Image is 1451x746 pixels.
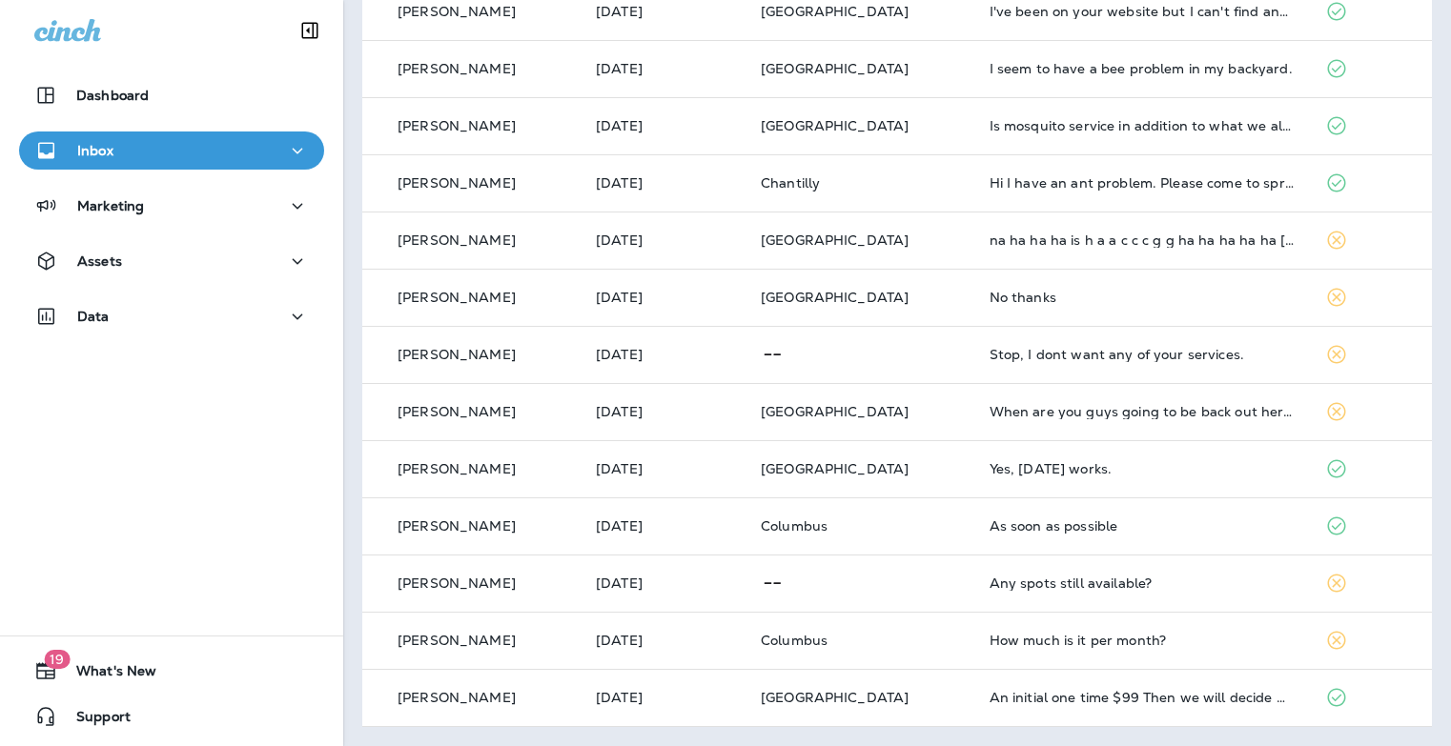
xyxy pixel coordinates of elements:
[398,175,516,191] p: [PERSON_NAME]
[761,632,828,649] span: Columbus
[596,518,730,534] p: Aug 16, 2025 01:33 PM
[990,4,1295,19] div: I've been on your website but I can't find any means to contact you. I have an animal burrowing u...
[596,633,730,648] p: Aug 16, 2025 11:28 AM
[596,232,730,248] p: Aug 16, 2025 07:04 PM
[77,143,113,158] p: Inbox
[596,461,730,476] p: Aug 16, 2025 04:13 PM
[596,575,730,591] p: Aug 16, 2025 12:00 PM
[398,347,516,362] p: [PERSON_NAME]
[398,61,516,76] p: [PERSON_NAME]
[990,61,1295,76] div: I seem to have a bee problem in my backyard.
[596,290,730,305] p: Aug 16, 2025 06:26 PM
[44,650,70,669] span: 19
[990,518,1295,534] div: As soon as possible
[77,253,122,269] p: Assets
[761,689,909,706] span: [GEOGRAPHIC_DATA]
[596,4,730,19] p: Aug 17, 2025 07:23 PM
[596,61,730,76] p: Aug 17, 2025 06:53 PM
[596,347,730,362] p: Aug 16, 2025 05:58 PM
[990,404,1295,419] div: When are you guys going to be back out here?
[761,289,909,306] span: [GEOGRAPHIC_DATA]
[398,575,516,591] p: [PERSON_NAME]
[398,290,516,305] p: [PERSON_NAME]
[990,290,1295,305] div: No thanks
[77,309,110,324] p: Data
[19,297,324,335] button: Data
[761,403,909,420] span: [GEOGRAPHIC_DATA]
[398,633,516,648] p: [PERSON_NAME]
[398,518,516,534] p: [PERSON_NAME]
[19,131,324,170] button: Inbox
[761,60,909,77] span: [GEOGRAPHIC_DATA]
[19,76,324,114] button: Dashboard
[76,88,149,103] p: Dashboard
[596,404,730,419] p: Aug 16, 2025 05:41 PM
[761,3,909,20] span: [GEOGRAPHIC_DATA]
[19,697,324,736] button: Support
[596,175,730,191] p: Aug 17, 2025 10:26 AM
[990,118,1295,133] div: Is mosquito service in addition to what we already pay?
[990,575,1295,591] div: Any spots still available?
[990,690,1295,705] div: An initial one time $99 Then we will decide whether to continue or not
[596,118,730,133] p: Aug 17, 2025 03:49 PM
[761,460,909,477] span: [GEOGRAPHIC_DATA]
[761,174,820,192] span: Chantilly
[990,175,1295,191] div: Hi I have an ant problem. Please come to spray.
[761,117,909,134] span: [GEOGRAPHIC_DATA]
[283,11,337,50] button: Collapse Sidebar
[398,404,516,419] p: [PERSON_NAME]
[57,663,156,686] span: What's New
[990,633,1295,648] div: How much is it per month?
[57,709,131,732] span: Support
[398,232,516,248] p: [PERSON_NAME]
[398,118,516,133] p: [PERSON_NAME]
[19,242,324,280] button: Assets
[19,652,324,690] button: 19What's New
[596,690,730,705] p: Aug 16, 2025 09:51 AM
[990,232,1295,248] div: na ha ha ha is h a a c c c g g ha ha ha ha ha hm g ha ha jd jd jd h jd ha ha g f rs fa claire's o...
[19,187,324,225] button: Marketing
[990,347,1295,362] div: Stop, I dont want any of your services.
[77,198,144,213] p: Marketing
[761,517,828,534] span: Columbus
[761,232,909,249] span: [GEOGRAPHIC_DATA]
[398,461,516,476] p: [PERSON_NAME]
[398,4,516,19] p: [PERSON_NAME]
[398,690,516,705] p: [PERSON_NAME]
[990,461,1295,476] div: Yes, Monday works.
